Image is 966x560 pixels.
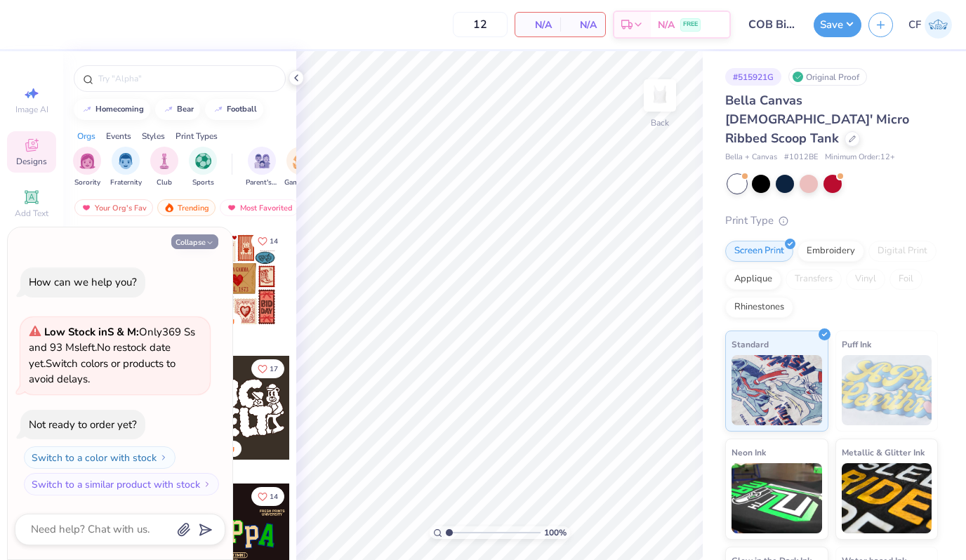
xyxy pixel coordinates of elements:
[189,147,217,188] button: filter button
[29,325,195,387] span: Only 369 Ss and 93 Ms left. Switch colors or products to avoid delays.
[798,241,864,262] div: Embroidery
[155,99,200,120] button: bear
[732,337,769,352] span: Standard
[270,493,278,500] span: 14
[284,178,317,188] span: Game Day
[81,105,93,114] img: trend_line.gif
[646,81,674,109] img: Back
[73,147,101,188] button: filter button
[293,153,309,169] img: Game Day Image
[254,153,270,169] img: Parent's Weekend Image
[725,241,793,262] div: Screen Print
[453,12,508,37] input: – –
[205,99,263,120] button: football
[74,99,150,120] button: homecoming
[110,147,142,188] div: filter for Fraternity
[786,269,842,290] div: Transfers
[251,359,284,378] button: Like
[157,178,172,188] span: Club
[16,156,47,167] span: Designs
[284,147,317,188] button: filter button
[658,18,675,32] span: N/A
[784,152,818,164] span: # 1012BE
[732,463,822,533] img: Neon Ink
[195,153,211,169] img: Sports Image
[842,355,932,425] img: Puff Ink
[738,11,807,39] input: Untitled Design
[77,130,95,142] div: Orgs
[110,147,142,188] button: filter button
[97,72,277,86] input: Try "Alpha"
[732,445,766,460] span: Neon Ink
[150,147,178,188] div: filter for Club
[788,68,867,86] div: Original Proof
[251,232,284,251] button: Like
[270,238,278,245] span: 14
[683,20,698,29] span: FREE
[925,11,952,39] img: Cameryn Freeman
[157,153,172,169] img: Club Image
[908,17,921,33] span: CF
[284,147,317,188] div: filter for Game Day
[163,105,174,114] img: trend_line.gif
[29,418,137,432] div: Not ready to order yet?
[95,105,144,113] div: homecoming
[246,178,278,188] span: Parent's Weekend
[24,473,219,495] button: Switch to a similar product with stock
[110,178,142,188] span: Fraternity
[118,153,133,169] img: Fraternity Image
[651,116,669,129] div: Back
[270,366,278,373] span: 17
[213,105,224,114] img: trend_line.gif
[74,178,100,188] span: Sorority
[814,13,861,37] button: Save
[176,130,218,142] div: Print Types
[142,130,165,142] div: Styles
[81,203,92,213] img: most_fav.gif
[246,147,278,188] button: filter button
[725,68,781,86] div: # 515921G
[825,152,895,164] span: Minimum Order: 12 +
[725,269,781,290] div: Applique
[908,11,952,39] a: CF
[150,147,178,188] button: filter button
[725,92,909,147] span: Bella Canvas [DEMOGRAPHIC_DATA]' Micro Ribbed Scoop Tank
[846,269,885,290] div: Vinyl
[29,340,171,371] span: No restock date yet.
[159,453,168,462] img: Switch to a color with stock
[251,487,284,506] button: Like
[29,275,137,289] div: How can we help you?
[227,105,257,113] div: football
[842,337,871,352] span: Puff Ink
[226,203,237,213] img: most_fav.gif
[246,147,278,188] div: filter for Parent's Weekend
[106,130,131,142] div: Events
[203,480,211,488] img: Switch to a similar product with stock
[725,213,938,229] div: Print Type
[544,526,567,539] span: 100 %
[192,178,214,188] span: Sports
[842,463,932,533] img: Metallic & Glitter Ink
[171,234,218,249] button: Collapse
[725,297,793,318] div: Rhinestones
[220,199,299,216] div: Most Favorited
[569,18,597,32] span: N/A
[177,105,194,113] div: bear
[725,152,777,164] span: Bella + Canvas
[15,104,48,115] span: Image AI
[44,325,139,339] strong: Low Stock in S & M :
[157,199,216,216] div: Trending
[164,203,175,213] img: trending.gif
[189,147,217,188] div: filter for Sports
[524,18,552,32] span: N/A
[15,208,48,219] span: Add Text
[732,355,822,425] img: Standard
[79,153,95,169] img: Sorority Image
[868,241,937,262] div: Digital Print
[842,445,925,460] span: Metallic & Glitter Ink
[889,269,922,290] div: Foil
[24,446,176,469] button: Switch to a color with stock
[74,199,153,216] div: Your Org's Fav
[73,147,101,188] div: filter for Sorority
